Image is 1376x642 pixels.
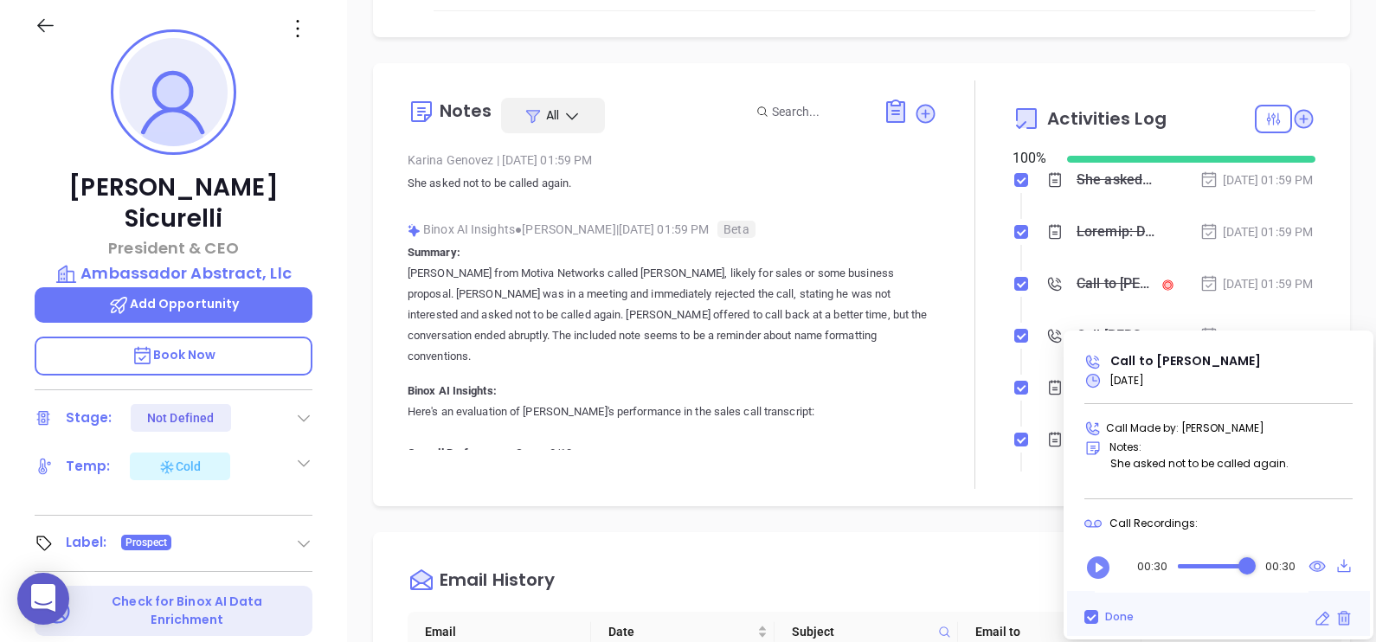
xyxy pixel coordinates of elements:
[1265,561,1296,572] div: 00:30
[1077,219,1154,245] div: Loremip: Dolors amet Consec Adipisci elitse Do. Eiusmo, tempor inc utlab et dolo magnaali enimadm...
[440,571,555,594] div: Email History
[158,456,201,477] div: Cold
[1110,352,1261,369] span: Call to [PERSON_NAME]
[1199,222,1314,241] div: [DATE] 01:59 PM
[74,593,300,629] p: Check for Binox AI Data Enrichment
[408,224,421,237] img: svg%3e
[1013,148,1045,169] div: 100 %
[1199,274,1314,293] div: [DATE] 01:59 PM
[546,106,559,124] span: All
[125,533,168,552] span: Prospect
[1077,271,1154,297] div: Call to [PERSON_NAME]
[119,38,228,146] img: profile-user
[1095,541,1308,593] div: Audio player
[66,405,113,431] div: Stage:
[1105,609,1134,624] span: Done
[772,102,864,121] input: Search...
[1178,558,1247,575] div: Audio progress control
[132,346,216,363] span: Book Now
[1110,457,1353,471] p: She asked not to be called again.
[1199,170,1314,189] div: [DATE] 01:59 PM
[35,172,312,234] p: [PERSON_NAME] Sicurelli
[408,216,937,242] div: Binox AI Insights [PERSON_NAME] | [DATE] 01:59 PM
[66,530,107,555] div: Label:
[497,153,499,167] span: |
[1081,549,1116,584] button: Play
[1109,373,1144,388] span: [DATE]
[515,222,523,236] span: ●
[408,384,497,397] b: Binox AI Insights:
[35,261,312,286] a: Ambassador Abstract, Llc
[408,246,460,259] b: Summary:
[1137,561,1167,572] div: 00:30
[408,147,937,173] div: Karina Genovez [DATE] 01:59 PM
[408,446,550,459] b: Overall Performance Score:
[440,102,492,119] div: Notes
[1199,326,1314,345] div: [DATE] 10:00 AM
[608,622,754,641] span: Date
[1106,421,1264,435] span: Call Made by: [PERSON_NAME]
[108,295,240,312] span: Add Opportunity
[1109,516,1198,530] span: Call Recordings:
[1077,167,1154,193] div: She asked not to be called again.
[147,404,214,432] div: Not Defined
[66,453,111,479] div: Temp:
[1047,110,1166,127] span: Activities Log
[717,221,755,238] span: Beta
[35,236,312,260] p: President & CEO
[792,622,931,641] span: Subject
[1077,323,1154,349] div: Call [PERSON_NAME] to follow up - [PERSON_NAME]
[1109,440,1141,454] span: Notes:
[408,263,937,367] p: [PERSON_NAME] from Motiva Networks called [PERSON_NAME], likely for sales or some business propos...
[408,173,937,194] p: She asked not to be called again.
